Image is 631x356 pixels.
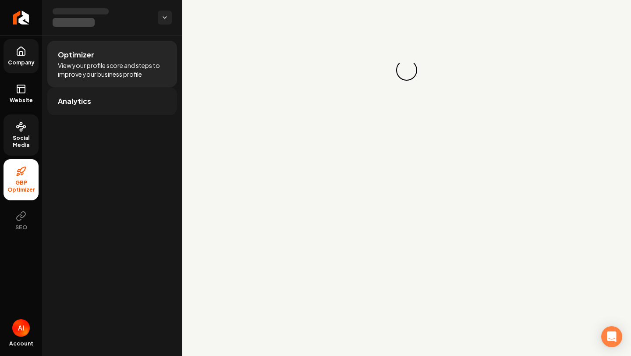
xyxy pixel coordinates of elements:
[4,39,39,73] a: Company
[4,204,39,238] button: SEO
[12,319,30,337] button: Open user button
[47,87,177,115] a: Analytics
[58,50,94,60] span: Optimizer
[6,97,36,104] span: Website
[4,135,39,149] span: Social Media
[58,96,91,107] span: Analytics
[4,59,38,66] span: Company
[395,59,418,82] div: Loading
[9,340,33,347] span: Account
[58,61,167,78] span: View your profile score and steps to improve your business profile
[601,326,622,347] div: Open Intercom Messenger
[4,114,39,156] a: Social Media
[12,319,30,337] img: Abdi Ismael
[4,77,39,111] a: Website
[13,11,29,25] img: Rebolt Logo
[4,179,39,193] span: GBP Optimizer
[12,224,31,231] span: SEO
